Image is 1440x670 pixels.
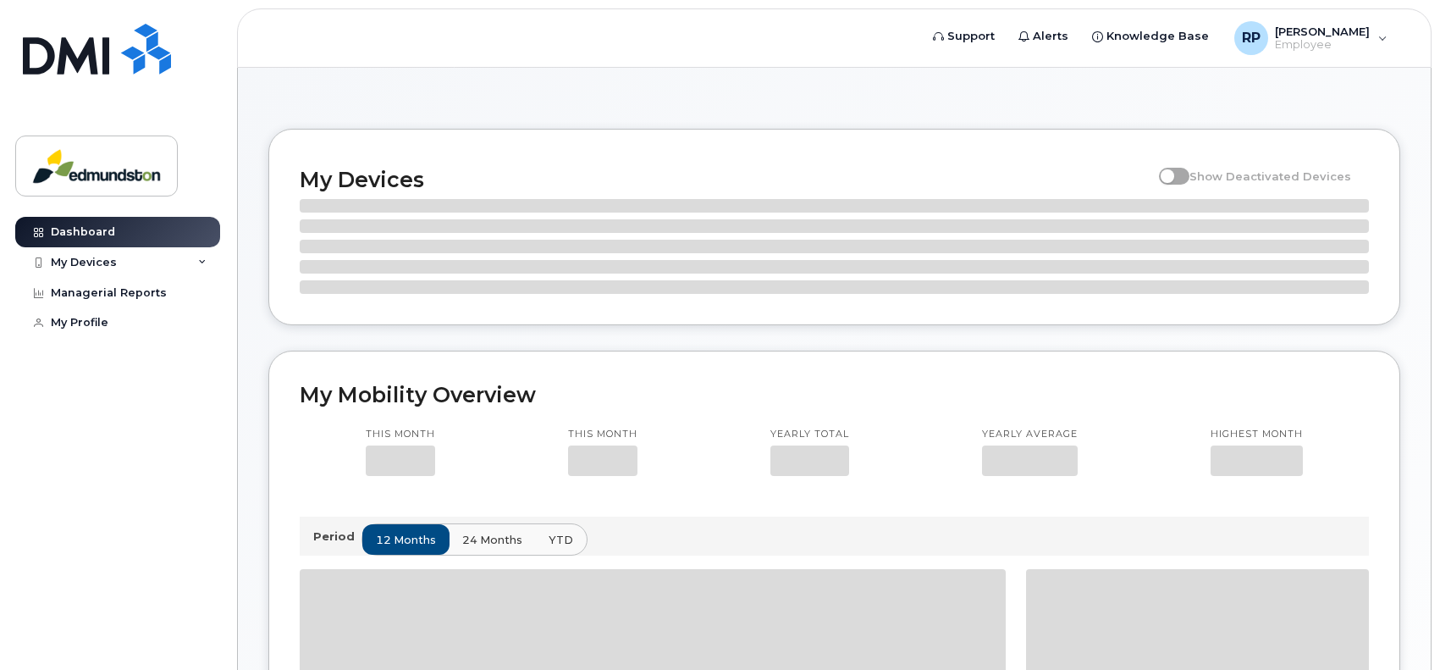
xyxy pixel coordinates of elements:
span: YTD [549,532,573,548]
span: 24 months [462,532,522,548]
p: This month [366,428,435,441]
p: This month [568,428,637,441]
p: Highest month [1211,428,1303,441]
span: Show Deactivated Devices [1189,169,1351,183]
p: Period [313,529,361,545]
p: Yearly average [982,428,1078,441]
h2: My Devices [300,167,1150,192]
h2: My Mobility Overview [300,382,1369,407]
p: Yearly total [770,428,849,441]
input: Show Deactivated Devices [1159,160,1172,174]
